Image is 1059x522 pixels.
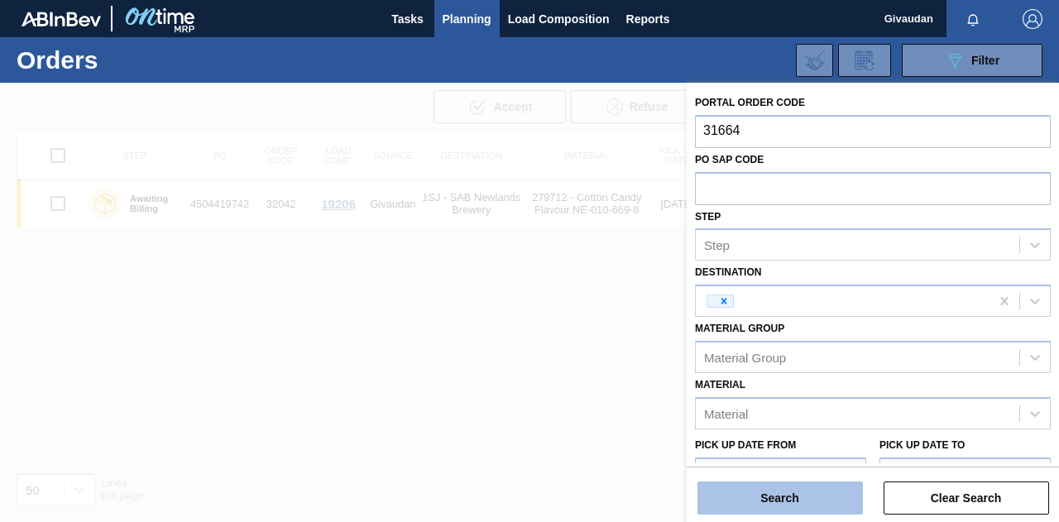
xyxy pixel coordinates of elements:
[1023,9,1042,29] img: Logout
[695,154,764,165] label: PO SAP Code
[390,9,426,29] span: Tasks
[443,9,491,29] span: Planning
[704,350,786,364] div: Material Group
[704,238,730,252] div: Step
[695,379,745,390] label: Material
[508,9,610,29] span: Load Composition
[838,44,891,77] div: Order Review Request
[22,12,101,26] img: TNhmsLtSVTkK8tSr43FrP2fwEKptu5GPRR3wAAAABJRU5ErkJggg==
[695,439,796,451] label: Pick up Date from
[704,406,748,420] div: Material
[17,50,245,69] h1: Orders
[971,54,999,67] span: Filter
[695,211,721,223] label: Step
[695,97,805,108] label: Portal Order Code
[626,9,670,29] span: Reports
[695,266,761,278] label: Destination
[902,44,1042,77] button: Filter
[879,457,1051,491] input: mm/dd/yyyy
[946,7,999,31] button: Notifications
[695,457,866,491] input: mm/dd/yyyy
[695,323,784,334] label: Material Group
[796,44,833,77] div: Import Order Negotiation
[879,439,965,451] label: Pick up Date to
